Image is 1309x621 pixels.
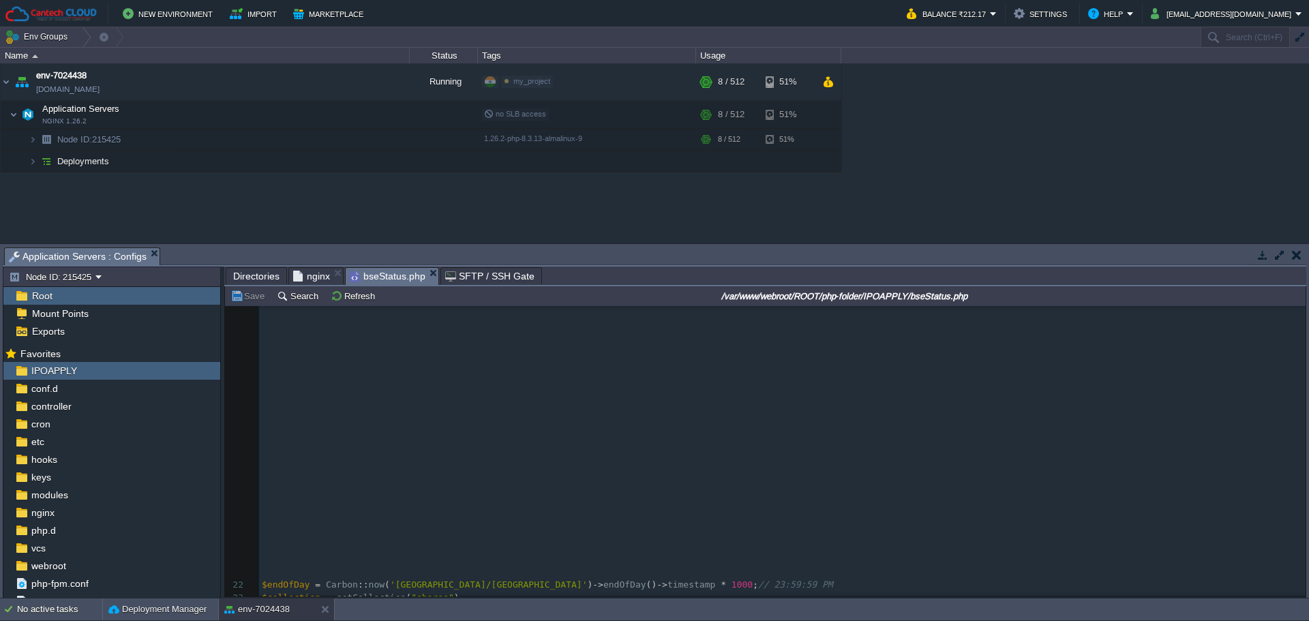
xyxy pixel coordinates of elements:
span: 215425 [56,134,123,145]
span: no SLB access [484,110,546,118]
span: -> [592,579,603,590]
a: vcs [29,542,48,554]
div: 23 [225,592,247,605]
button: Balance ₹212.17 [907,5,990,22]
button: New Environment [123,5,217,22]
button: Node ID: 215425 [9,271,95,283]
a: env-7024438 [36,69,87,82]
img: AMDAwAAAACH5BAEAAAAALAAAAAABAAEAAAICRAEAOw== [37,129,56,150]
span: $endOfDay [262,579,310,590]
a: Node ID:215425 [56,134,123,145]
span: ) [587,579,592,590]
div: Usage [697,48,841,63]
a: Application ServersNGINX 1.26.2 [41,104,121,114]
button: Import [230,5,281,22]
span: bseStatus.php [350,268,425,285]
span: SFTP / SSH Gate [445,268,535,284]
img: AMDAwAAAACH5BAEAAAAALAAAAAABAAEAAAICRAEAOw== [29,151,37,172]
button: env-7024438 [224,603,290,616]
a: webroot [29,560,68,572]
span: timestamp [667,579,715,590]
span: // 23:59:59 PM [758,579,833,590]
button: Save [230,290,269,302]
span: NGINX 1.26.2 [42,117,87,125]
span: -> [657,579,667,590]
span: nginx [293,268,330,284]
a: Root [29,290,55,302]
span: Carbon [326,579,358,590]
button: Marketplace [293,5,367,22]
div: Tags [479,48,695,63]
span: ; [753,579,758,590]
div: 8 / 512 [718,63,744,100]
span: $collection [262,592,320,603]
img: AMDAwAAAACH5BAEAAAAALAAAAAABAAEAAAICRAEAOw== [32,55,38,58]
span: Application Servers : Configs [9,248,147,265]
button: [EMAIL_ADDRESS][DOMAIN_NAME] [1151,5,1295,22]
a: keys [29,471,53,483]
span: 1000 [732,579,753,590]
span: "shares" [411,592,454,603]
div: Running [410,63,478,100]
span: Favorites [18,348,63,360]
a: nginx [29,506,57,519]
button: Refresh [331,290,379,302]
a: cron [29,418,52,430]
span: '[GEOGRAPHIC_DATA]/[GEOGRAPHIC_DATA]' [390,579,588,590]
button: Search [277,290,322,302]
span: = [326,592,331,603]
a: Favorites [18,348,63,359]
span: ( [406,592,411,603]
div: No active tasks [17,599,102,620]
div: 22 [225,579,247,592]
a: Deployments [56,155,111,167]
span: ( [385,579,390,590]
div: 8 / 512 [718,101,744,128]
a: php.d [29,524,58,536]
span: Directories [233,268,280,284]
a: php-fpm.conf [29,577,91,590]
a: Exports [29,325,67,337]
span: etc [29,436,46,448]
span: = [315,579,320,590]
div: Name [1,48,409,63]
span: Node ID: [57,134,92,145]
a: php.ini [29,595,62,607]
div: 51% [766,101,810,128]
a: conf.d [29,382,60,395]
img: AMDAwAAAACH5BAEAAAAALAAAAAABAAEAAAICRAEAOw== [12,63,31,100]
div: 51% [766,63,810,100]
a: Mount Points [29,307,91,320]
span: now [369,579,385,590]
button: Help [1088,5,1127,22]
a: modules [29,489,70,501]
img: AMDAwAAAACH5BAEAAAAALAAAAAABAAEAAAICRAEAOw== [1,63,12,100]
img: Cantech Cloud [5,5,97,22]
img: AMDAwAAAACH5BAEAAAAALAAAAAABAAEAAAICRAEAOw== [29,129,37,150]
img: AMDAwAAAACH5BAEAAAAALAAAAAABAAEAAAICRAEAOw== [10,101,18,128]
button: Settings [1014,5,1071,22]
span: endOfDay [603,579,646,590]
a: [DOMAIN_NAME] [36,82,100,96]
button: Env Groups [5,27,72,46]
div: 8 / 512 [718,129,740,150]
span: my_project [513,77,550,85]
div: Status [410,48,477,63]
li: /var/spool/cron/nginx [288,267,344,284]
div: 51% [766,129,810,150]
a: hooks [29,453,59,466]
span: () [646,579,657,590]
span: IPOAPPLY [29,365,79,377]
